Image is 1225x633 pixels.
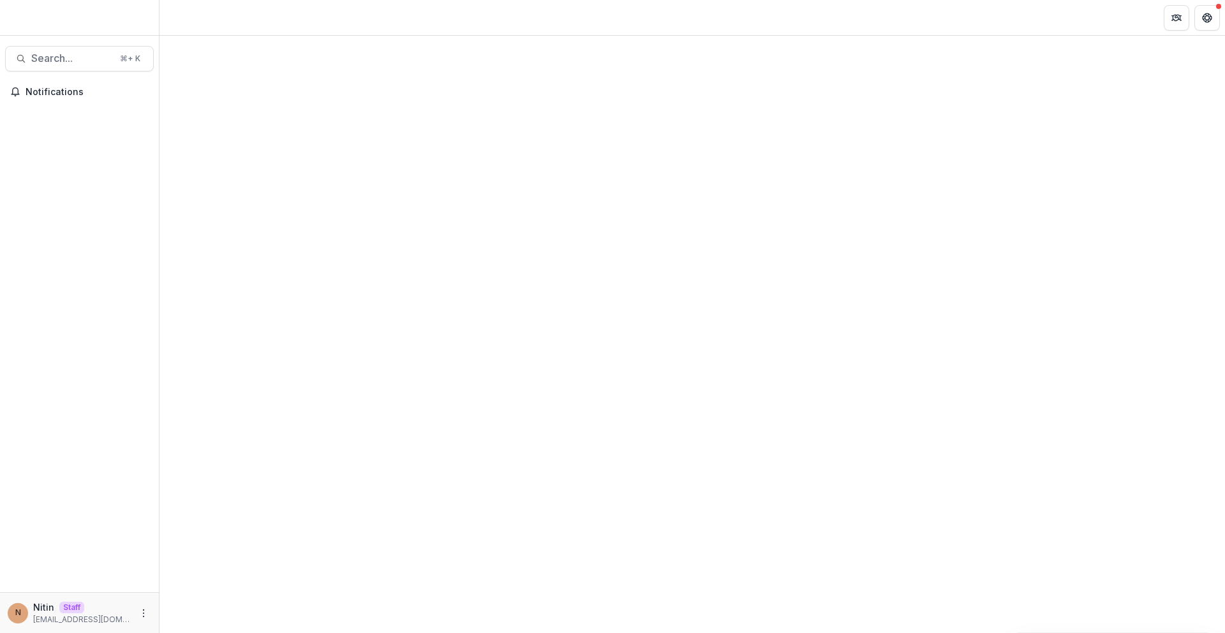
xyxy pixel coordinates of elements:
[59,602,84,613] p: Staff
[1164,5,1189,31] button: Partners
[1194,5,1220,31] button: Get Help
[165,8,219,27] nav: breadcrumb
[117,52,143,66] div: ⌘ + K
[15,609,21,617] div: Nitin
[5,46,154,71] button: Search...
[5,82,154,102] button: Notifications
[33,614,131,625] p: [EMAIL_ADDRESS][DOMAIN_NAME]
[26,87,149,98] span: Notifications
[31,52,112,64] span: Search...
[136,606,151,621] button: More
[33,600,54,614] p: Nitin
